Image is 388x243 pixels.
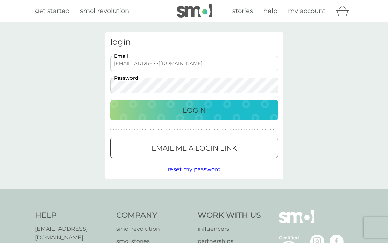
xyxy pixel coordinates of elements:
p: ● [227,127,229,131]
p: ● [267,127,269,131]
p: ● [137,127,138,131]
p: ● [113,127,114,131]
p: ● [273,127,274,131]
p: ● [145,127,146,131]
p: ● [201,127,202,131]
p: ● [230,127,232,131]
p: ● [225,127,226,131]
p: ● [254,127,255,131]
span: smol revolution [80,7,129,15]
a: my account [288,6,325,16]
p: ● [115,127,117,131]
p: ● [241,127,242,131]
p: ● [142,127,143,131]
button: reset my password [168,165,221,174]
p: ● [270,127,271,131]
p: ● [209,127,210,131]
p: ● [275,127,277,131]
button: Login [110,100,278,120]
p: ● [177,127,178,131]
p: ● [118,127,119,131]
h4: Work With Us [198,210,261,221]
p: ● [238,127,240,131]
p: ● [222,127,224,131]
p: ● [233,127,234,131]
p: Email me a login link [151,143,237,154]
p: ● [126,127,127,131]
p: ● [260,127,261,131]
p: ● [171,127,173,131]
a: stories [232,6,253,16]
p: ● [150,127,151,131]
p: ● [257,127,258,131]
p: ● [203,127,205,131]
h4: Help [35,210,110,221]
img: smol [177,4,212,18]
p: ● [163,127,165,131]
p: ● [219,127,221,131]
p: ● [161,127,162,131]
span: help [263,7,277,15]
p: ● [110,127,112,131]
p: ● [134,127,135,131]
span: get started [35,7,70,15]
p: ● [265,127,266,131]
h4: Company [116,210,191,221]
p: ● [169,127,170,131]
p: ● [147,127,149,131]
p: ● [235,127,237,131]
p: ● [121,127,122,131]
h3: login [110,37,278,47]
a: smol revolution [116,224,191,234]
p: ● [193,127,194,131]
p: ● [246,127,247,131]
a: smol revolution [80,6,129,16]
p: ● [158,127,160,131]
p: ● [198,127,199,131]
p: Login [183,105,206,116]
p: ● [249,127,250,131]
p: ● [252,127,253,131]
div: basket [336,4,353,18]
p: ● [182,127,183,131]
img: smol [279,210,314,234]
p: ● [166,127,168,131]
p: ● [217,127,218,131]
p: ● [132,127,133,131]
p: ● [124,127,125,131]
p: ● [188,127,189,131]
p: ● [155,127,157,131]
p: ● [244,127,245,131]
button: Email me a login link [110,138,278,158]
p: ● [262,127,263,131]
a: [EMAIL_ADDRESS][DOMAIN_NAME] [35,224,110,242]
p: ● [206,127,207,131]
p: ● [174,127,176,131]
a: get started [35,6,70,16]
span: reset my password [168,166,221,173]
a: help [263,6,277,16]
p: ● [129,127,130,131]
span: my account [288,7,325,15]
a: influencers [198,224,261,234]
p: ● [179,127,181,131]
span: stories [232,7,253,15]
p: ● [190,127,191,131]
p: ● [214,127,216,131]
p: ● [196,127,197,131]
p: ● [139,127,141,131]
p: ● [153,127,154,131]
p: ● [185,127,186,131]
p: ● [211,127,213,131]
